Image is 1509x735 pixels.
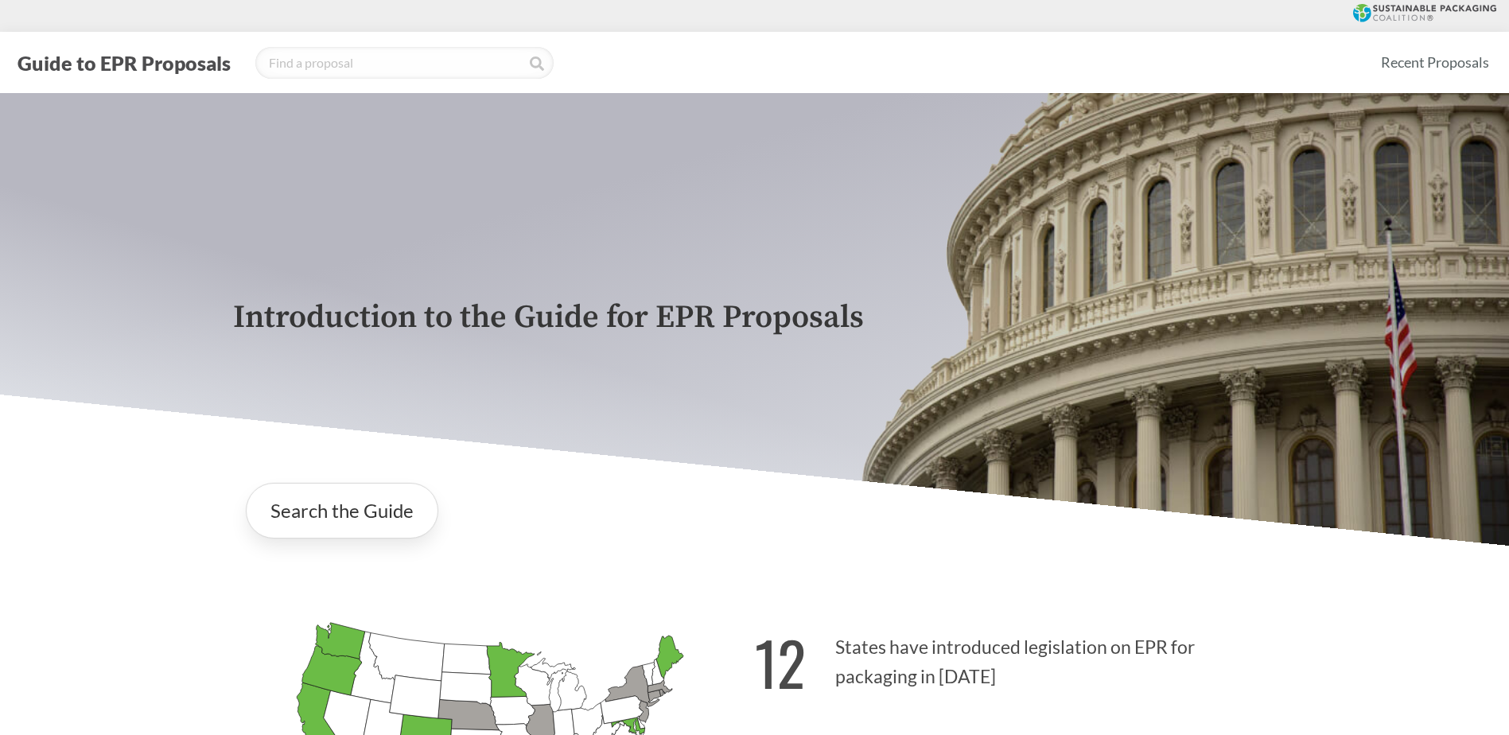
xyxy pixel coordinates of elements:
[13,50,235,76] button: Guide to EPR Proposals
[233,300,1277,336] p: Introduction to the Guide for EPR Proposals
[246,483,438,539] a: Search the Guide
[755,609,1277,706] p: States have introduced legislation on EPR for packaging in [DATE]
[755,618,806,706] strong: 12
[255,47,554,79] input: Find a proposal
[1374,45,1496,80] a: Recent Proposals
